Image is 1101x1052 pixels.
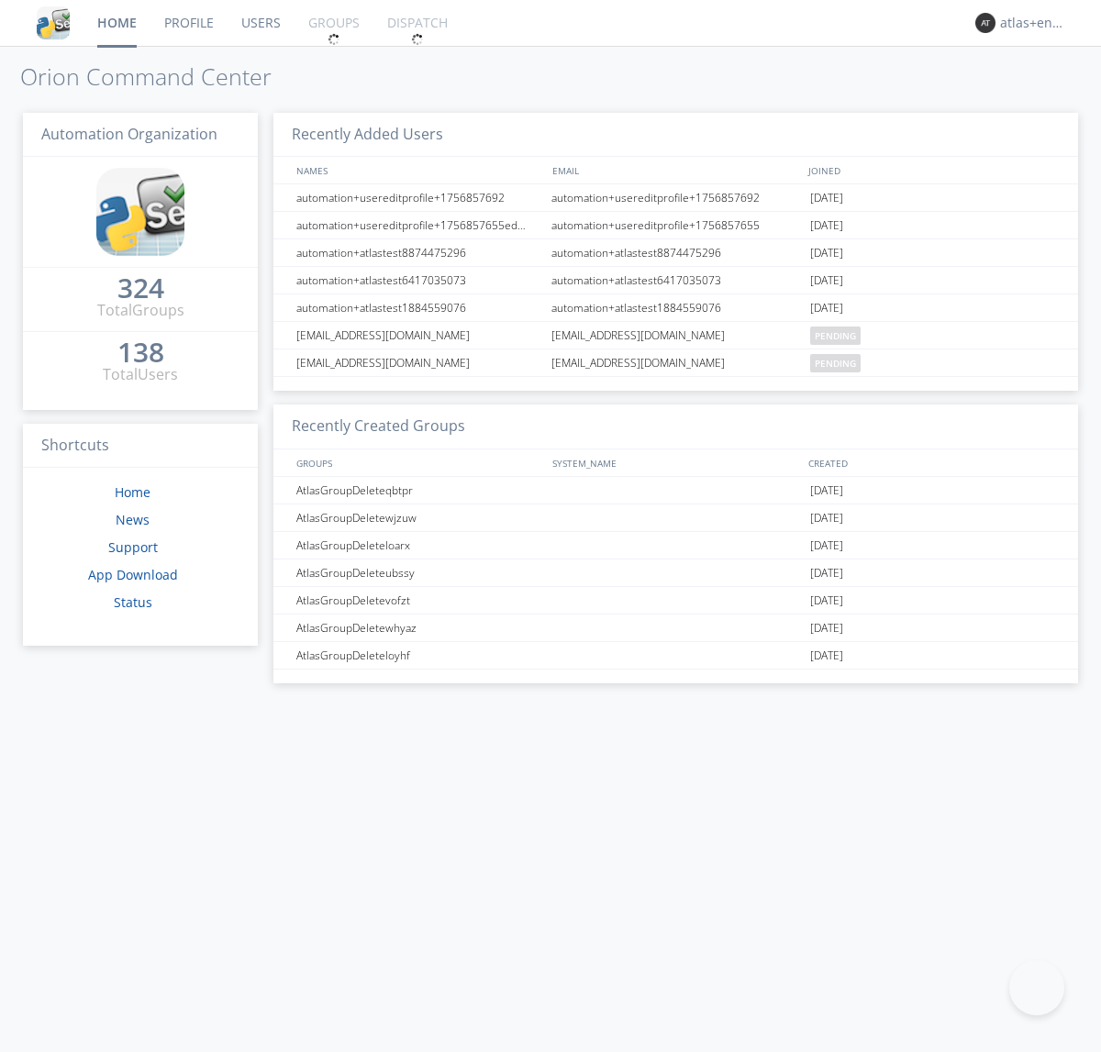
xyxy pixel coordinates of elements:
[23,424,258,469] h3: Shortcuts
[810,294,843,322] span: [DATE]
[116,511,150,528] a: News
[547,184,806,211] div: automation+usereditprofile+1756857692
[292,615,546,641] div: AtlasGroupDeletewhyaz
[547,212,806,238] div: automation+usereditprofile+1756857655
[273,615,1078,642] a: AtlasGroupDeletewhyaz[DATE]
[810,587,843,615] span: [DATE]
[273,184,1078,212] a: automation+usereditprofile+1756857692automation+usereditprofile+1756857692[DATE]
[273,504,1078,532] a: AtlasGroupDeletewjzuw[DATE]
[292,322,546,349] div: [EMAIL_ADDRESS][DOMAIN_NAME]
[547,239,806,266] div: automation+atlastest8874475296
[411,33,424,46] img: spin.svg
[273,587,1078,615] a: AtlasGroupDeletevofzt[DATE]
[117,343,164,361] div: 138
[548,157,804,183] div: EMAIL
[117,343,164,364] a: 138
[328,33,340,46] img: spin.svg
[292,267,546,293] div: automation+atlastest6417035073
[273,239,1078,267] a: automation+atlastest8874475296automation+atlastest8874475296[DATE]
[292,642,546,669] div: AtlasGroupDeleteloyhf
[41,124,217,144] span: Automation Organization
[292,349,546,376] div: [EMAIL_ADDRESS][DOMAIN_NAME]
[810,327,861,345] span: pending
[273,322,1078,349] a: [EMAIL_ADDRESS][DOMAIN_NAME][EMAIL_ADDRESS][DOMAIN_NAME]pending
[273,642,1078,670] a: AtlasGroupDeleteloyhf[DATE]
[273,404,1078,449] h3: Recently Created Groups
[292,239,546,266] div: automation+atlastest8874475296
[292,559,546,586] div: AtlasGroupDeleteubssy
[273,212,1078,239] a: automation+usereditprofile+1756857655editedautomation+usereditprofile+1756857655automation+usered...
[292,504,546,531] div: AtlasGroupDeletewjzuw
[273,113,1078,158] h3: Recently Added Users
[273,477,1078,504] a: AtlasGroupDeleteqbtpr[DATE]
[810,642,843,670] span: [DATE]
[108,538,158,556] a: Support
[292,294,546,321] div: automation+atlastest1884559076
[117,279,164,300] a: 324
[810,267,843,294] span: [DATE]
[810,239,843,267] span: [DATE]
[292,157,543,183] div: NAMES
[273,559,1078,587] a: AtlasGroupDeleteubssy[DATE]
[810,184,843,212] span: [DATE]
[88,566,178,583] a: App Download
[273,294,1078,322] a: automation+atlastest1884559076automation+atlastest1884559076[DATE]
[804,449,1061,476] div: CREATED
[292,449,543,476] div: GROUPS
[37,6,70,39] img: cddb5a64eb264b2086981ab96f4c1ba7
[975,13,995,33] img: 373638.png
[1009,960,1064,1015] iframe: Toggle Customer Support
[810,532,843,559] span: [DATE]
[273,532,1078,559] a: AtlasGroupDeleteloarx[DATE]
[810,559,843,587] span: [DATE]
[1000,14,1069,32] div: atlas+english0002
[115,483,150,501] a: Home
[292,212,546,238] div: automation+usereditprofile+1756857655editedautomation+usereditprofile+1756857655
[547,267,806,293] div: automation+atlastest6417035073
[810,354,861,372] span: pending
[804,157,1061,183] div: JOINED
[97,300,184,321] div: Total Groups
[810,477,843,504] span: [DATE]
[810,504,843,532] span: [DATE]
[292,477,546,504] div: AtlasGroupDeleteqbtpr
[547,322,806,349] div: [EMAIL_ADDRESS][DOMAIN_NAME]
[117,279,164,297] div: 324
[547,294,806,321] div: automation+atlastest1884559076
[96,168,184,256] img: cddb5a64eb264b2086981ab96f4c1ba7
[292,587,546,614] div: AtlasGroupDeletevofzt
[103,364,178,385] div: Total Users
[273,267,1078,294] a: automation+atlastest6417035073automation+atlastest6417035073[DATE]
[547,349,806,376] div: [EMAIL_ADDRESS][DOMAIN_NAME]
[114,593,152,611] a: Status
[810,615,843,642] span: [DATE]
[548,449,804,476] div: SYSTEM_NAME
[273,349,1078,377] a: [EMAIL_ADDRESS][DOMAIN_NAME][EMAIL_ADDRESS][DOMAIN_NAME]pending
[292,184,546,211] div: automation+usereditprofile+1756857692
[810,212,843,239] span: [DATE]
[292,532,546,559] div: AtlasGroupDeleteloarx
